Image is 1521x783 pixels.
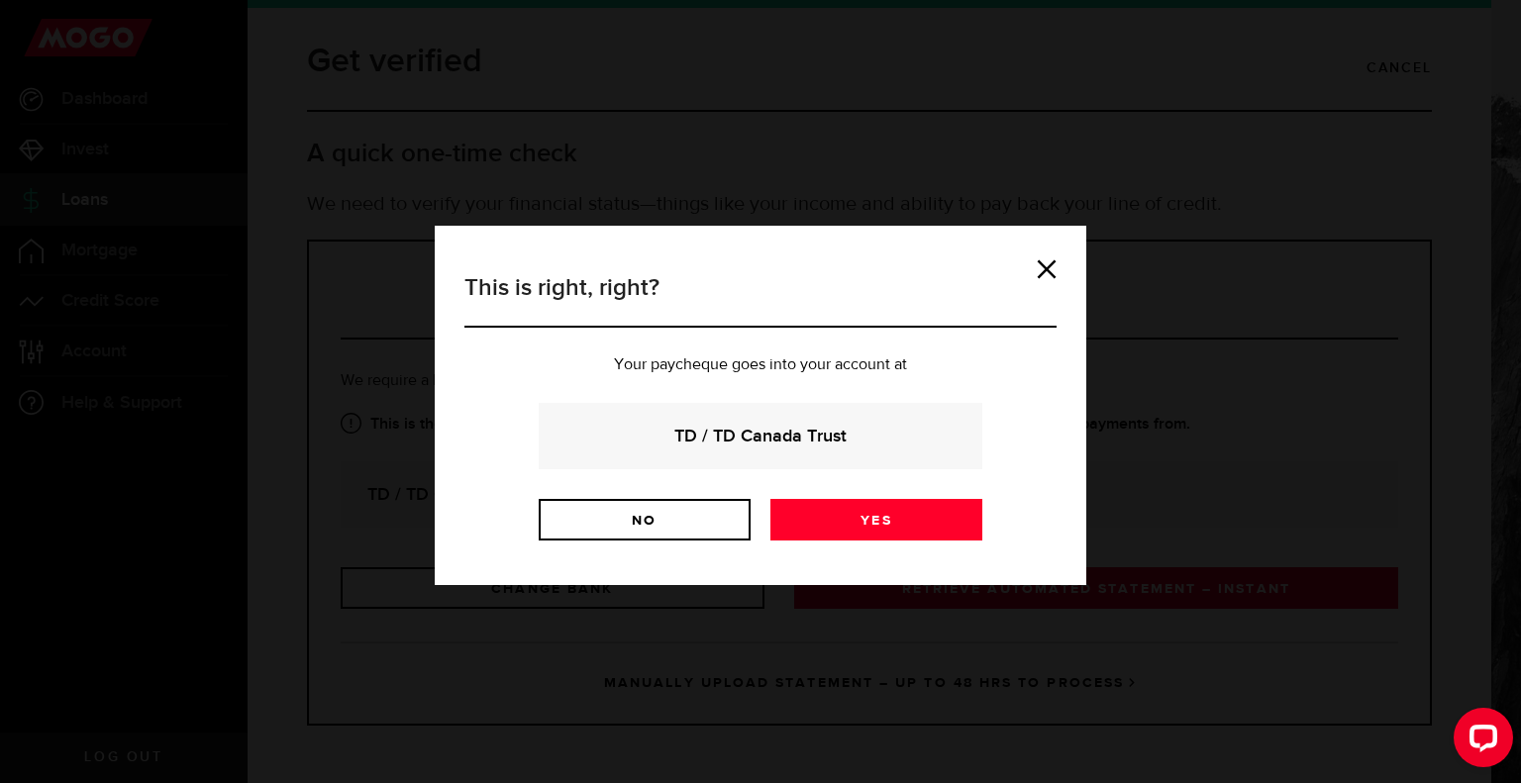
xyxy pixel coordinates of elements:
[464,357,1057,373] p: Your paycheque goes into your account at
[565,423,956,449] strong: TD / TD Canada Trust
[464,270,1057,328] h3: This is right, right?
[539,499,751,540] a: No
[1438,700,1521,783] iframe: LiveChat chat widget
[770,499,982,540] a: Yes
